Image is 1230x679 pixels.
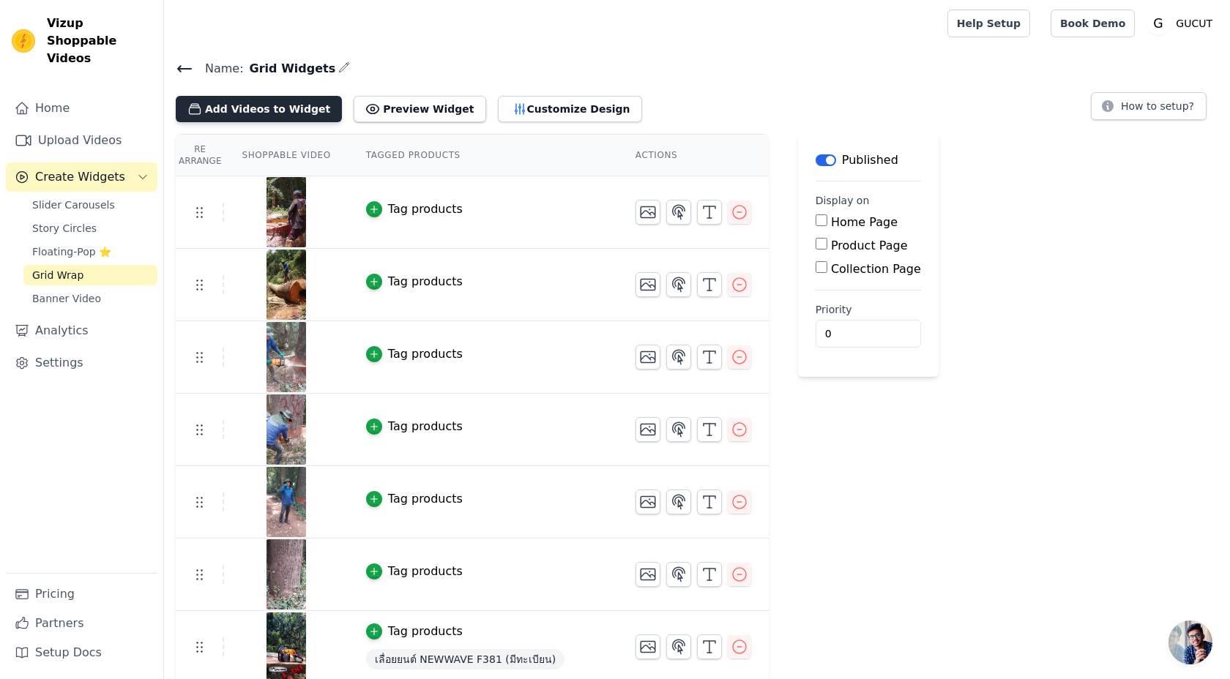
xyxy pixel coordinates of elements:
a: How to setup? [1091,102,1207,116]
button: Customize Design [498,96,642,122]
label: Collection Page [831,262,921,276]
label: Home Page [831,215,898,229]
th: Tagged Products [348,135,618,176]
button: Tag products [366,273,463,290]
a: Story Circles [23,218,157,239]
div: Edit Name [338,59,350,78]
span: Banner Video [32,291,101,306]
button: Preview Widget [354,96,485,122]
a: Banner Video [23,288,157,309]
a: Slider Carousels [23,195,157,215]
img: vizup-images-cdcc.png [266,394,307,465]
a: Help Setup [947,10,1030,37]
a: Grid Wrap [23,265,157,285]
div: Tag products [388,563,463,580]
button: How to setup? [1091,92,1207,120]
div: Tag products [388,418,463,435]
img: vizup-images-6ca4.png [266,467,307,537]
img: logo_orange.svg [23,23,35,35]
button: Tag products [366,563,463,580]
button: Change Thumbnail [635,562,660,587]
div: v 4.0.25 [41,23,72,35]
div: Domain Overview [59,86,131,96]
a: Book Demo [1051,10,1135,37]
label: Priority [816,302,921,317]
button: Change Thumbnail [635,345,660,369]
div: Tag products [388,345,463,363]
span: เลื่อยยนต์ NEWWAVE F381 (มีทะเบียน) [366,649,564,669]
p: GUCUT [1170,10,1218,37]
div: คำแนะนำเมื่อวางเมาส์เหนือปุ่มเปิด [1168,620,1212,664]
text: G [1154,16,1163,31]
a: Floating-Pop ⭐ [23,241,157,262]
th: Shoppable Video [224,135,348,176]
button: Create Widgets [6,162,157,192]
img: website_grey.svg [23,38,35,50]
span: Grid Wrap [32,268,83,282]
legend: Display on [816,193,870,208]
button: Tag products [366,490,463,508]
img: vizup-images-445b.png [266,539,307,609]
div: Tag products [388,273,463,290]
a: Home [6,94,157,123]
a: Partners [6,609,157,638]
span: Story Circles [32,221,97,236]
button: Tag products [366,623,463,640]
a: Setup Docs [6,638,157,667]
span: Create Widgets [35,168,125,186]
th: Actions [618,135,769,176]
button: Change Thumbnail [635,634,660,659]
img: tab_keywords_by_traffic_grey.svg [148,85,160,97]
span: Name: [193,60,244,78]
span: Vizup Shoppable Videos [47,15,152,67]
label: Product Page [831,239,908,252]
a: Pricing [6,579,157,609]
a: Upload Videos [6,126,157,155]
span: Floating-Pop ⭐ [32,244,111,259]
span: Slider Carousels [32,198,115,212]
a: Settings [6,348,157,378]
button: Tag products [366,200,463,218]
button: Add Videos to Widget [176,96,342,122]
a: Analytics [6,316,157,345]
th: Re Arrange [176,135,224,176]
img: vizup-images-b168.png [266,250,307,320]
button: Change Thumbnail [635,417,660,442]
div: Tag products [388,200,463,218]
img: Vizup [12,29,35,53]
button: Change Thumbnail [635,200,660,225]
img: vizup-images-745c.png [266,322,307,392]
button: G GUCUT [1147,10,1218,37]
button: Change Thumbnail [635,272,660,297]
div: Tag products [388,623,463,640]
div: Domain: [DOMAIN_NAME] [38,38,161,50]
div: Tag products [388,490,463,508]
p: Published [842,151,898,169]
button: Tag products [366,345,463,363]
span: Grid Widgets [244,60,336,78]
div: Keywords by Traffic [164,86,242,96]
img: vizup-images-189b.png [266,177,307,247]
button: Tag products [366,418,463,435]
img: tab_domain_overview_orange.svg [42,85,54,97]
button: Change Thumbnail [635,489,660,514]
